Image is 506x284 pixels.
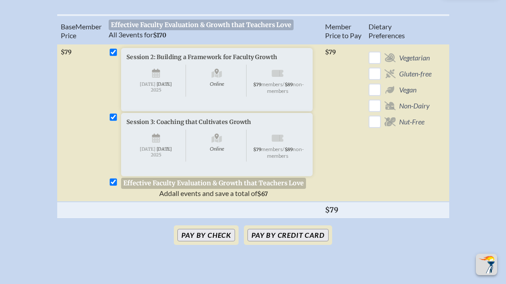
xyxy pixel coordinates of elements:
[284,82,293,88] span: $89
[177,229,235,241] button: Pay by Check
[267,81,304,94] span: non-members
[61,22,75,31] span: Base
[247,229,328,241] button: Pay by Credit Card
[282,146,285,152] span: /
[132,88,180,93] span: 2025
[253,82,261,88] span: $79
[322,202,365,218] th: $79
[126,118,251,126] span: Session 3: Coaching that Cultivates Growth
[282,81,285,87] span: /
[261,146,282,152] span: members
[369,22,405,40] span: ary Preferences
[325,48,336,56] span: $79
[121,178,306,188] p: Effective Faculty Evaluation & Growth that Teachers Love
[476,254,497,275] button: Scroll Top
[109,20,294,30] span: Effective Faculty Evaluation & Growth that Teachers Love
[61,48,71,56] span: $79
[267,146,304,159] span: non-members
[187,130,247,162] span: Online
[399,117,424,126] span: Nut-Free
[261,81,282,87] span: members
[126,53,277,61] span: Session 2: Building a Framework for Faculty Growth
[365,15,435,44] th: Diet
[140,81,155,87] span: [DATE]
[399,85,416,94] span: Vegan
[399,69,431,78] span: Gluten-free
[257,190,268,198] span: $67
[478,256,495,273] img: To the top
[153,32,166,39] span: $170
[253,147,261,152] span: $79
[57,15,105,44] th: Memb
[159,189,172,197] span: Add
[156,81,172,87] span: [DATE]
[399,53,430,62] span: Vegetarian
[132,153,180,158] span: 2025
[109,30,166,39] span: events for
[284,147,293,152] span: $89
[140,146,155,152] span: [DATE]
[322,15,365,44] th: Member Price to Pay
[121,189,306,198] p: all events and save a total of
[399,101,430,110] span: Non-Dairy
[187,65,247,97] span: Online
[109,30,122,39] span: All 3
[156,146,172,152] span: [DATE]
[61,31,76,40] span: Price
[95,22,102,31] span: er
